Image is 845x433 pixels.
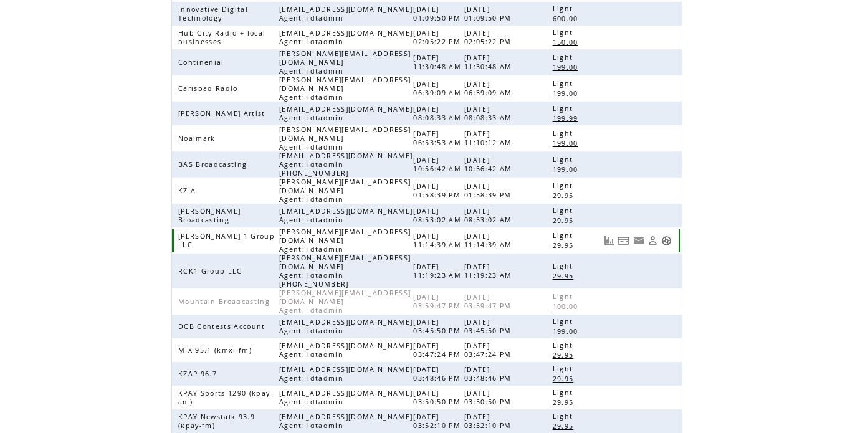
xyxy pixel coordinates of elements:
[553,292,576,301] span: Light
[553,262,576,270] span: Light
[464,412,515,430] span: [DATE] 03:52:10 PM
[178,297,273,306] span: Mountain Broadcasting
[553,138,585,148] a: 199.00
[553,104,576,113] span: Light
[413,293,464,310] span: [DATE] 03:59:47 PM
[553,350,580,360] a: 29.95
[178,346,255,354] span: MIX 95.1 (kmxi-fm)
[553,216,577,225] span: 29.95
[464,365,515,383] span: [DATE] 03:48:46 PM
[553,301,585,312] a: 100.00
[553,165,581,174] span: 199.00
[279,49,411,75] span: [PERSON_NAME][EMAIL_ADDRESS][DOMAIN_NAME] Agent: idtadmin
[553,412,576,421] span: Light
[413,207,464,224] span: [DATE] 08:53:02 AM
[279,341,413,359] span: [EMAIL_ADDRESS][DOMAIN_NAME] Agent: idtadmin
[553,272,577,280] span: 29.95
[553,13,585,24] a: 600.00
[553,421,580,431] a: 29.95
[464,156,515,173] span: [DATE] 10:56:42 AM
[178,5,248,22] span: Innovative Digital Technology
[553,206,576,215] span: Light
[464,318,515,335] span: [DATE] 03:45:50 PM
[178,29,265,46] span: Hub City Radio + local businesses
[647,236,658,246] a: View Profile
[464,341,515,359] span: [DATE] 03:47:24 PM
[553,422,577,431] span: 29.95
[178,207,241,224] span: [PERSON_NAME] Broadcasting
[178,412,255,430] span: KPAY Newstalk 93.9 (kpay-fm)
[633,235,644,246] a: Resend welcome email to this user
[413,130,464,147] span: [DATE] 06:53:53 AM
[553,38,581,47] span: 150.00
[413,412,464,430] span: [DATE] 03:52:10 PM
[553,113,585,123] a: 199.99
[618,236,630,246] a: View Bills
[464,293,515,310] span: [DATE] 03:59:47 PM
[413,365,464,383] span: [DATE] 03:48:46 PM
[553,364,576,373] span: Light
[553,89,581,98] span: 199.00
[553,88,585,98] a: 199.00
[553,231,576,240] span: Light
[553,302,581,311] span: 100.00
[178,369,220,378] span: KZAP 96.7
[553,351,577,359] span: 29.95
[279,75,411,102] span: [PERSON_NAME][EMAIL_ADDRESS][DOMAIN_NAME] Agent: idtadmin
[553,341,576,350] span: Light
[464,5,515,22] span: [DATE] 01:09:50 PM
[178,109,269,118] span: [PERSON_NAME] Artist
[553,14,581,23] span: 600.00
[413,232,464,249] span: [DATE] 11:14:39 AM
[553,374,577,383] span: 29.95
[464,389,515,406] span: [DATE] 03:50:50 PM
[661,236,672,246] a: Support
[279,125,411,151] span: [PERSON_NAME][EMAIL_ADDRESS][DOMAIN_NAME] Agent: idtadmin
[553,241,577,250] span: 29.95
[279,178,411,204] span: [PERSON_NAME][EMAIL_ADDRESS][DOMAIN_NAME] Agent: idtadmin
[279,288,411,315] span: [PERSON_NAME][EMAIL_ADDRESS][DOMAIN_NAME] Agent: idtadmin
[464,207,515,224] span: [DATE] 08:53:02 AM
[413,341,464,359] span: [DATE] 03:47:24 PM
[553,79,576,88] span: Light
[413,105,464,122] span: [DATE] 08:08:33 AM
[279,389,413,406] span: [EMAIL_ADDRESS][DOMAIN_NAME] Agent: idtadmin
[553,53,576,62] span: Light
[553,317,576,326] span: Light
[464,130,515,147] span: [DATE] 11:10:12 AM
[604,236,614,246] a: View Usage
[553,397,580,407] a: 29.95
[464,182,515,199] span: [DATE] 01:58:39 PM
[553,129,576,138] span: Light
[178,58,227,67] span: Continenial
[553,37,585,47] a: 150.00
[178,389,273,406] span: KPAY Sports 1290 (kpay-am)
[279,29,413,46] span: [EMAIL_ADDRESS][DOMAIN_NAME] Agent: idtadmin
[413,389,464,406] span: [DATE] 03:50:50 PM
[553,191,577,200] span: 29.95
[279,365,413,383] span: [EMAIL_ADDRESS][DOMAIN_NAME] Agent: idtadmin
[553,4,576,13] span: Light
[413,5,464,22] span: [DATE] 01:09:50 PM
[464,105,515,122] span: [DATE] 08:08:33 AM
[553,114,581,123] span: 199.99
[279,105,413,122] span: [EMAIL_ADDRESS][DOMAIN_NAME] Agent: idtadmin
[553,139,581,148] span: 199.00
[553,398,577,407] span: 29.95
[178,84,241,93] span: Carlsbad Radio
[464,232,515,249] span: [DATE] 11:14:39 AM
[178,134,219,143] span: Noalmark
[279,227,411,254] span: [PERSON_NAME][EMAIL_ADDRESS][DOMAIN_NAME] Agent: idtadmin
[553,62,585,72] a: 199.00
[464,262,515,280] span: [DATE] 11:19:23 AM
[553,181,576,190] span: Light
[553,155,576,164] span: Light
[553,270,580,281] a: 29.95
[279,207,413,224] span: [EMAIL_ADDRESS][DOMAIN_NAME] Agent: idtadmin
[553,28,576,37] span: Light
[553,63,581,72] span: 199.00
[279,151,413,178] span: [EMAIL_ADDRESS][DOMAIN_NAME] Agent: idtadmin [PHONE_NUMBER]
[178,160,250,169] span: BAS Broadcasting
[178,232,275,249] span: [PERSON_NAME] 1 Group LLC
[279,412,413,430] span: [EMAIL_ADDRESS][DOMAIN_NAME] Agent: idtadmin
